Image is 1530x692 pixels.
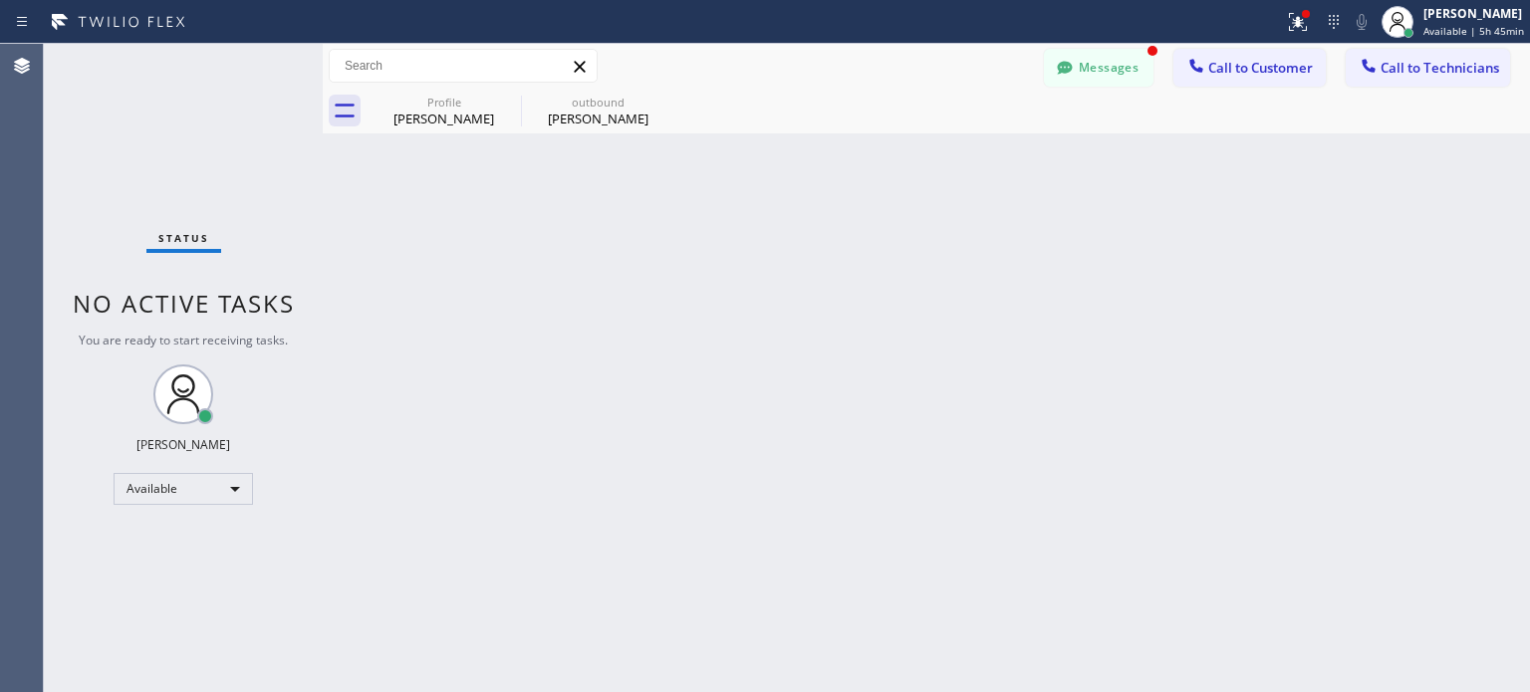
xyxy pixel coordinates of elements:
span: Call to Customer [1208,59,1313,77]
div: [PERSON_NAME] [523,110,673,127]
button: Mute [1348,8,1376,36]
div: Rendall Keeling [523,89,673,133]
button: Call to Technicians [1346,49,1510,87]
span: Call to Technicians [1381,59,1499,77]
span: Available | 5h 45min [1423,24,1524,38]
div: [PERSON_NAME] [369,110,519,127]
div: Available [114,473,253,505]
button: Call to Customer [1173,49,1326,87]
button: Messages [1044,49,1153,87]
span: Status [158,231,209,245]
span: You are ready to start receiving tasks. [79,332,288,348]
input: Search [330,50,597,82]
div: outbound [523,95,673,110]
div: [PERSON_NAME] [136,436,230,453]
div: [PERSON_NAME] [1423,5,1524,22]
span: No active tasks [73,287,295,320]
div: Lisa Podell [369,89,519,133]
div: Profile [369,95,519,110]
